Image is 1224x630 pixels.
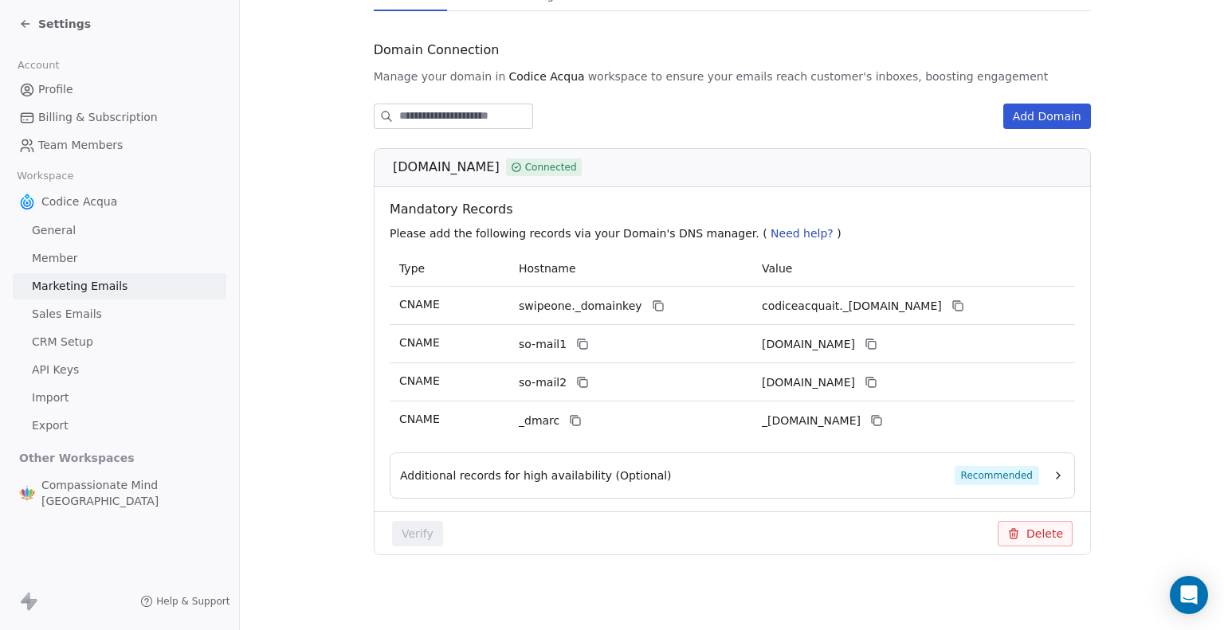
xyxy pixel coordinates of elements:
[524,160,576,174] span: Connected
[399,374,440,387] span: CNAME
[13,217,226,244] a: General
[519,374,567,391] span: so-mail2
[32,389,69,406] span: Import
[519,336,567,353] span: so-mail1
[392,521,443,546] button: Verify
[38,81,73,98] span: Profile
[13,385,226,411] a: Import
[762,413,861,429] span: _dmarc.swipeone.email
[762,374,855,391] span: codiceacquait2.swipeone.email
[140,595,229,608] a: Help & Support
[32,306,102,323] span: Sales Emails
[762,298,942,315] span: codiceacquait._domainkey.swipeone.email
[32,334,93,350] span: CRM Setup
[1003,104,1091,129] button: Add Domain
[13,413,226,439] a: Export
[393,158,500,177] span: [DOMAIN_NAME]
[399,413,440,425] span: CNAME
[41,194,117,209] span: Codice Acqua
[13,132,226,158] a: Team Members
[13,273,226,299] a: Marketing Emails
[19,16,91,32] a: Settings
[374,41,500,60] span: Domain Connection
[32,250,78,267] span: Member
[10,164,80,188] span: Workspace
[400,468,672,483] span: Additional records for high availability (Optional)
[374,68,506,84] span: Manage your domain in
[13,329,226,355] a: CRM Setup
[38,16,91,32] span: Settings
[508,68,584,84] span: Codice Acqua
[771,227,834,240] span: Need help?
[762,262,792,275] span: Value
[400,466,1065,485] button: Additional records for high availability (Optional)Recommended
[32,222,76,239] span: General
[32,417,69,434] span: Export
[13,245,226,272] a: Member
[19,194,35,209] img: logo.png
[1170,576,1208,614] div: Open Intercom Messenger
[156,595,229,608] span: Help & Support
[998,521,1073,546] button: Delete
[519,298,642,315] span: swipeone._domainkey
[32,278,127,295] span: Marketing Emails
[399,260,500,277] p: Type
[588,68,808,84] span: workspace to ensure your emails reach
[13,357,226,383] a: API Keys
[13,76,226,103] a: Profile
[399,298,440,311] span: CNAME
[10,53,66,77] span: Account
[399,336,440,349] span: CNAME
[13,445,141,471] span: Other Workspaces
[390,200,1081,219] span: Mandatory Records
[41,477,220,509] span: Compassionate Mind [GEOGRAPHIC_DATA]
[13,301,226,327] a: Sales Emails
[519,262,576,275] span: Hostname
[38,109,158,126] span: Billing & Subscription
[390,225,1081,241] p: Please add the following records via your Domain's DNS manager. ( )
[32,362,79,378] span: API Keys
[13,104,226,131] a: Billing & Subscription
[810,68,1048,84] span: customer's inboxes, boosting engagement
[19,485,35,501] img: logo-compassion.svg
[762,336,855,353] span: codiceacquait1.swipeone.email
[38,137,123,154] span: Team Members
[954,466,1038,485] span: Recommended
[519,413,559,429] span: _dmarc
